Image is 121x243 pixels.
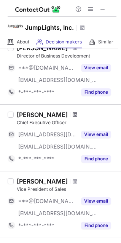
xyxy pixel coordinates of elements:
[98,39,113,45] span: Similar
[18,210,97,217] span: [EMAIL_ADDRESS][DOMAIN_NAME]
[18,64,76,71] span: ***@[DOMAIN_NAME]
[18,131,76,138] span: [EMAIL_ADDRESS][DOMAIN_NAME]
[81,222,111,229] button: Reveal Button
[17,177,68,185] div: [PERSON_NAME]
[81,131,111,138] button: Reveal Button
[17,39,29,45] span: About
[25,23,74,32] h1: JumpLights, Inc.
[15,5,61,14] img: ContactOut v5.3.10
[17,111,68,118] div: [PERSON_NAME]
[17,186,116,193] div: Vice President of Sales
[81,88,111,96] button: Reveal Button
[81,197,111,205] button: Reveal Button
[18,143,97,150] span: [EMAIL_ADDRESS][DOMAIN_NAME]
[18,198,76,205] span: ***@[DOMAIN_NAME]
[46,39,82,45] span: Decision makers
[17,53,116,59] div: Director of Business Development
[81,155,111,163] button: Reveal Button
[81,64,111,72] button: Reveal Button
[18,77,97,83] span: [EMAIL_ADDRESS][DOMAIN_NAME]
[17,119,116,126] div: Chief Executive Officer
[8,19,23,34] img: 80fc50c446b9a94237f72e8f3a5796b6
